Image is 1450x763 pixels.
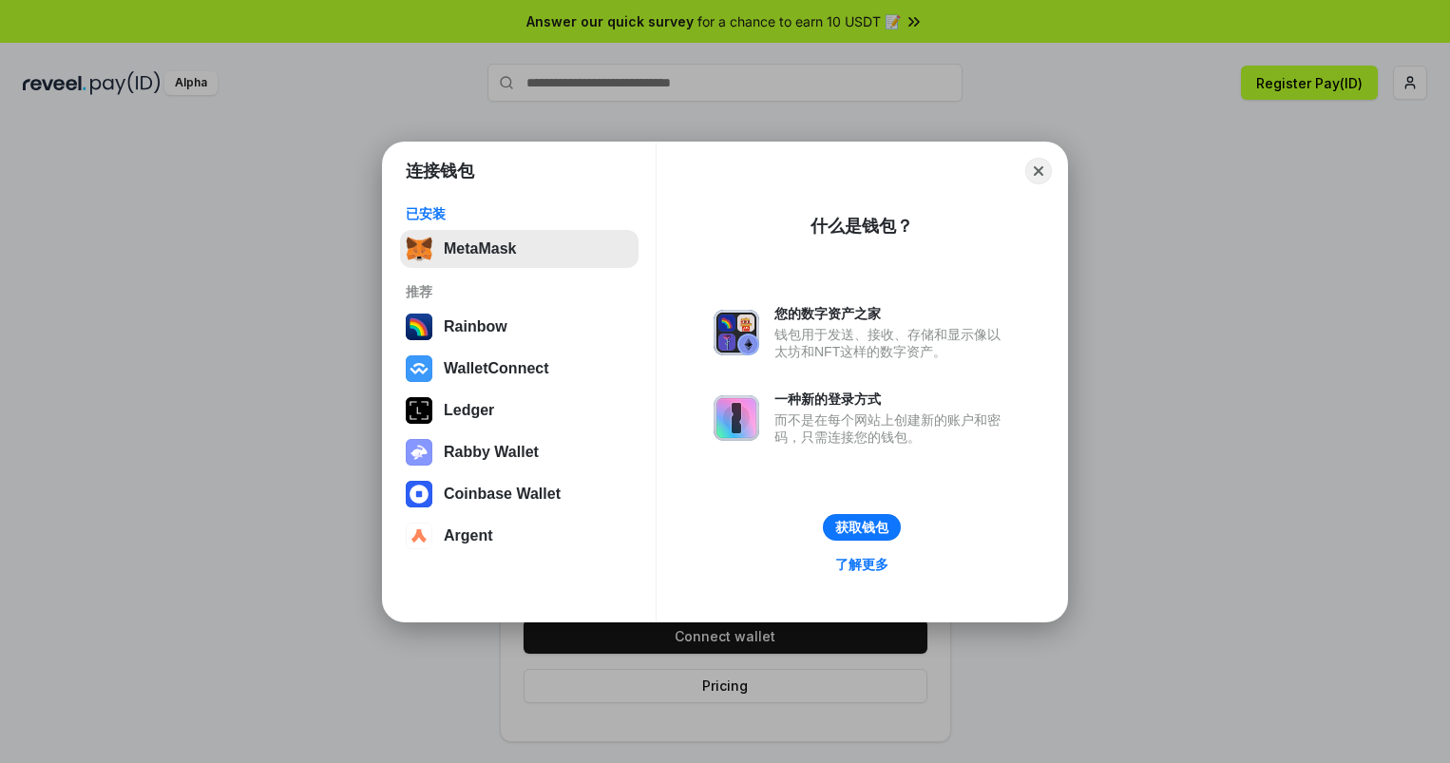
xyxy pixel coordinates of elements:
button: Coinbase Wallet [400,475,639,513]
div: 已安装 [406,205,633,222]
div: Rainbow [444,318,507,335]
button: MetaMask [400,230,639,268]
img: svg+xml,%3Csvg%20xmlns%3D%22http%3A%2F%2Fwww.w3.org%2F2000%2Fsvg%22%20fill%3D%22none%22%20viewBox... [714,395,759,441]
div: 获取钱包 [835,519,888,536]
img: svg+xml,%3Csvg%20width%3D%2228%22%20height%3D%2228%22%20viewBox%3D%220%200%2028%2028%22%20fill%3D... [406,481,432,507]
img: svg+xml,%3Csvg%20width%3D%22120%22%20height%3D%22120%22%20viewBox%3D%220%200%20120%20120%22%20fil... [406,314,432,340]
button: Rabby Wallet [400,433,639,471]
button: 获取钱包 [823,514,901,541]
div: 推荐 [406,283,633,300]
div: 您的数字资产之家 [774,305,1010,322]
div: Coinbase Wallet [444,486,561,503]
div: 钱包用于发送、接收、存储和显示像以太坊和NFT这样的数字资产。 [774,326,1010,360]
div: 一种新的登录方式 [774,391,1010,408]
img: svg+xml,%3Csvg%20xmlns%3D%22http%3A%2F%2Fwww.w3.org%2F2000%2Fsvg%22%20width%3D%2228%22%20height%3... [406,397,432,424]
img: svg+xml,%3Csvg%20xmlns%3D%22http%3A%2F%2Fwww.w3.org%2F2000%2Fsvg%22%20fill%3D%22none%22%20viewBox... [406,439,432,466]
button: Close [1025,158,1052,184]
img: svg+xml,%3Csvg%20width%3D%2228%22%20height%3D%2228%22%20viewBox%3D%220%200%2028%2028%22%20fill%3D... [406,523,432,549]
button: WalletConnect [400,350,639,388]
div: 什么是钱包？ [811,215,913,238]
div: Rabby Wallet [444,444,539,461]
button: Ledger [400,391,639,429]
img: svg+xml,%3Csvg%20width%3D%2228%22%20height%3D%2228%22%20viewBox%3D%220%200%2028%2028%22%20fill%3D... [406,355,432,382]
h1: 连接钱包 [406,160,474,182]
div: 而不是在每个网站上创建新的账户和密码，只需连接您的钱包。 [774,411,1010,446]
div: WalletConnect [444,360,549,377]
div: Ledger [444,402,494,419]
div: MetaMask [444,240,516,258]
div: 了解更多 [835,556,888,573]
img: svg+xml,%3Csvg%20fill%3D%22none%22%20height%3D%2233%22%20viewBox%3D%220%200%2035%2033%22%20width%... [406,236,432,262]
button: Argent [400,517,639,555]
a: 了解更多 [824,552,900,577]
img: svg+xml,%3Csvg%20xmlns%3D%22http%3A%2F%2Fwww.w3.org%2F2000%2Fsvg%22%20fill%3D%22none%22%20viewBox... [714,310,759,355]
button: Rainbow [400,308,639,346]
div: Argent [444,527,493,544]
